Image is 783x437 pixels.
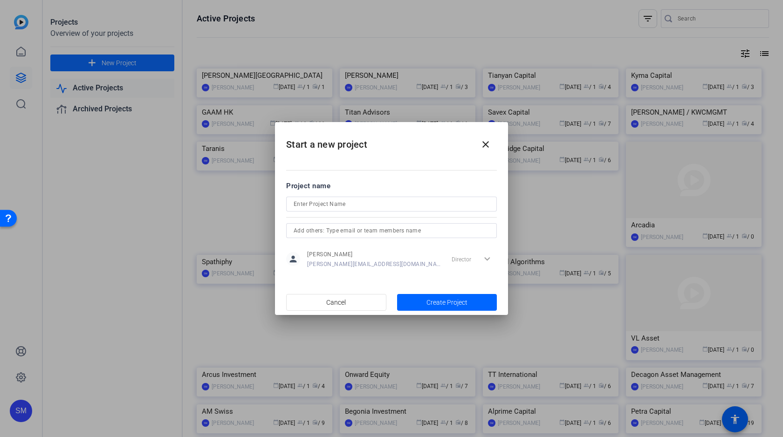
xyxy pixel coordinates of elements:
input: Enter Project Name [294,198,489,210]
span: [PERSON_NAME] [307,251,441,258]
button: Create Project [397,294,497,311]
div: Project name [286,181,497,191]
span: Create Project [426,298,467,307]
h2: Start a new project [275,122,508,160]
mat-icon: close [480,139,491,150]
input: Add others: Type email or team members name [294,225,489,236]
span: Cancel [326,294,346,311]
button: Cancel [286,294,386,311]
span: [PERSON_NAME][EMAIL_ADDRESS][DOMAIN_NAME] [307,260,441,268]
mat-icon: person [286,252,300,266]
